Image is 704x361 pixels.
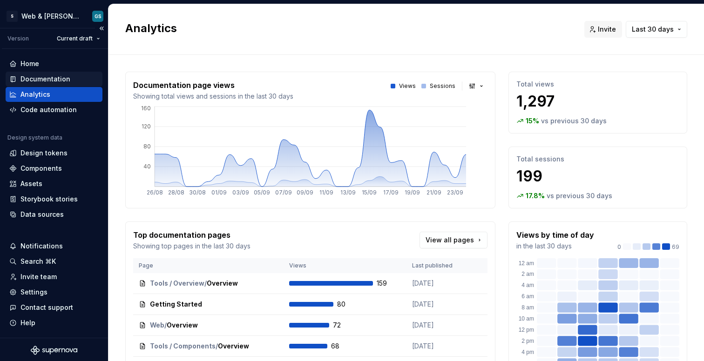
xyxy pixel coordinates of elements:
[164,321,167,330] span: /
[426,189,441,196] tspan: 21/09
[20,148,68,158] div: Design tokens
[617,243,679,251] div: 69
[20,164,62,173] div: Components
[20,303,73,312] div: Contact support
[150,279,204,288] span: Tools / Overview
[6,239,102,254] button: Notifications
[141,105,151,112] tspan: 160
[519,260,534,267] text: 12 am
[6,300,102,315] button: Contact support
[218,341,249,351] span: Overview
[125,21,573,36] h2: Analytics
[420,232,487,248] a: View all pages
[20,257,56,266] div: Search ⌘K
[142,123,151,130] tspan: 120
[526,116,539,126] p: 15 %
[20,272,57,281] div: Invite team
[7,11,18,22] div: S
[6,102,102,117] a: Code automation
[521,282,534,288] text: 4 am
[340,189,356,196] tspan: 13/09
[412,321,482,330] p: [DATE]
[519,327,534,333] text: 12 pm
[6,269,102,284] a: Invite team
[6,87,102,102] a: Analytics
[447,189,463,196] tspan: 23/09
[333,321,357,330] span: 72
[430,82,455,90] p: Sessions
[168,189,184,196] tspan: 28/08
[521,271,534,277] text: 2 am
[6,207,102,222] a: Data sources
[31,346,77,355] svg: Supernova Logo
[521,293,534,300] text: 6 am
[95,22,108,35] button: Collapse sidebar
[7,134,62,141] div: Design system data
[150,341,216,351] span: Tools / Components
[6,72,102,87] a: Documentation
[53,32,104,45] button: Current draft
[626,21,687,38] button: Last 30 days
[254,189,270,196] tspan: 05/09
[516,92,679,111] p: 1,297
[20,105,77,114] div: Code automation
[399,82,416,90] p: Views
[20,318,35,328] div: Help
[143,163,151,170] tspan: 40
[57,35,93,42] span: Current draft
[211,189,227,196] tspan: 01/09
[521,338,534,344] text: 2 pm
[319,189,333,196] tspan: 11/09
[6,146,102,160] a: Design tokens
[20,241,63,251] div: Notifications
[167,321,198,330] span: Overview
[275,189,292,196] tspan: 07/09
[6,161,102,176] a: Components
[133,229,250,241] p: Top documentation pages
[598,25,616,34] span: Invite
[133,241,250,251] p: Showing top pages in the last 30 days
[20,74,70,84] div: Documentation
[541,116,607,126] p: vs previous 30 days
[6,285,102,300] a: Settings
[133,92,293,101] p: Showing total views and sessions in the last 30 days
[284,258,406,273] th: Views
[150,300,202,309] span: Getting Started
[405,189,420,196] tspan: 19/09
[362,189,377,196] tspan: 15/09
[20,90,50,99] div: Analytics
[6,315,102,330] button: Help
[516,80,679,89] p: Total views
[216,341,218,351] span: /
[189,189,206,196] tspan: 30/08
[20,210,64,219] div: Data sources
[516,154,679,164] p: Total sessions
[21,12,81,21] div: Web & [PERSON_NAME] Systems
[383,189,399,196] tspan: 17/09
[519,315,534,322] text: 10 am
[516,229,594,241] p: Views by time of day
[584,21,622,38] button: Invite
[412,279,482,288] p: [DATE]
[6,192,102,207] a: Storybook stories
[297,189,313,196] tspan: 09/09
[143,143,151,150] tspan: 80
[547,191,612,201] p: vs previous 30 days
[150,321,164,330] span: Web
[516,167,679,186] p: 199
[204,279,207,288] span: /
[6,56,102,71] a: Home
[406,258,487,273] th: Last published
[133,80,293,91] p: Documentation page views
[617,243,621,251] p: 0
[2,6,106,26] button: SWeb & [PERSON_NAME] SystemsGS
[95,13,102,20] div: GS
[516,241,594,251] p: in the last 30 days
[412,341,482,351] p: [DATE]
[426,235,474,245] span: View all pages
[147,189,163,196] tspan: 26/08
[337,300,361,309] span: 80
[20,194,78,204] div: Storybook stories
[331,341,355,351] span: 68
